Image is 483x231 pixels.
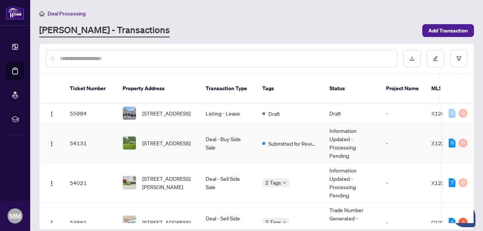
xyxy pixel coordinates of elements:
[142,109,191,117] span: [STREET_ADDRESS]
[456,56,461,61] span: filter
[6,6,24,20] img: logo
[142,139,191,147] span: [STREET_ADDRESS]
[323,123,380,163] td: Information Updated - Processing Pending
[422,24,474,37] button: Add Transaction
[380,163,425,203] td: -
[380,74,425,103] th: Project Name
[64,123,117,163] td: 54131
[46,137,58,149] button: Logo
[380,103,425,123] td: -
[323,163,380,203] td: Information Updated - Processing Pending
[458,178,468,187] div: 0
[117,74,200,103] th: Property Address
[200,103,256,123] td: Listing - Lease
[409,56,415,61] span: download
[427,50,444,67] button: edit
[64,163,117,203] td: 54021
[458,139,468,148] div: 0
[48,10,86,17] span: Deal Processing
[49,141,55,147] img: Logo
[323,74,380,103] th: Status
[449,109,455,118] div: 0
[46,107,58,119] button: Logo
[403,50,421,67] button: download
[431,140,462,146] span: X12373203
[39,11,45,16] span: home
[49,220,55,226] img: Logo
[265,218,281,226] span: 2 Tags
[142,174,194,191] span: [STREET_ADDRESS][PERSON_NAME]
[449,139,455,148] div: 6
[425,74,471,103] th: MLS #
[268,139,317,148] span: Submitted for Review
[449,218,455,227] div: 1
[39,24,170,37] a: [PERSON_NAME] - Transactions
[123,137,136,149] img: thumbnail-img
[200,163,256,203] td: Deal - Sell Side Sale
[46,216,58,228] button: Logo
[46,177,58,189] button: Logo
[449,178,455,187] div: 7
[268,109,280,118] span: Draft
[123,176,136,189] img: thumbnail-img
[458,109,468,118] div: 0
[428,25,468,37] span: Add Transaction
[142,218,191,226] span: [STREET_ADDRESS]
[200,123,256,163] td: Deal - Buy Side Sale
[283,220,286,224] span: down
[433,56,438,61] span: edit
[123,107,136,120] img: thumbnail-img
[265,178,281,187] span: 2 Tags
[431,110,462,117] span: X12430827
[64,74,117,103] th: Ticket Number
[458,218,468,227] div: 3
[200,74,256,103] th: Transaction Type
[283,181,286,185] span: down
[123,216,136,229] img: thumbnail-img
[450,50,468,67] button: filter
[49,180,55,186] img: Logo
[256,74,323,103] th: Tags
[9,211,21,221] span: MM
[64,103,117,123] td: 55984
[49,111,55,117] img: Logo
[380,123,425,163] td: -
[431,179,462,186] span: X12344813
[323,103,380,123] td: Draft
[431,219,462,226] span: C12375118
